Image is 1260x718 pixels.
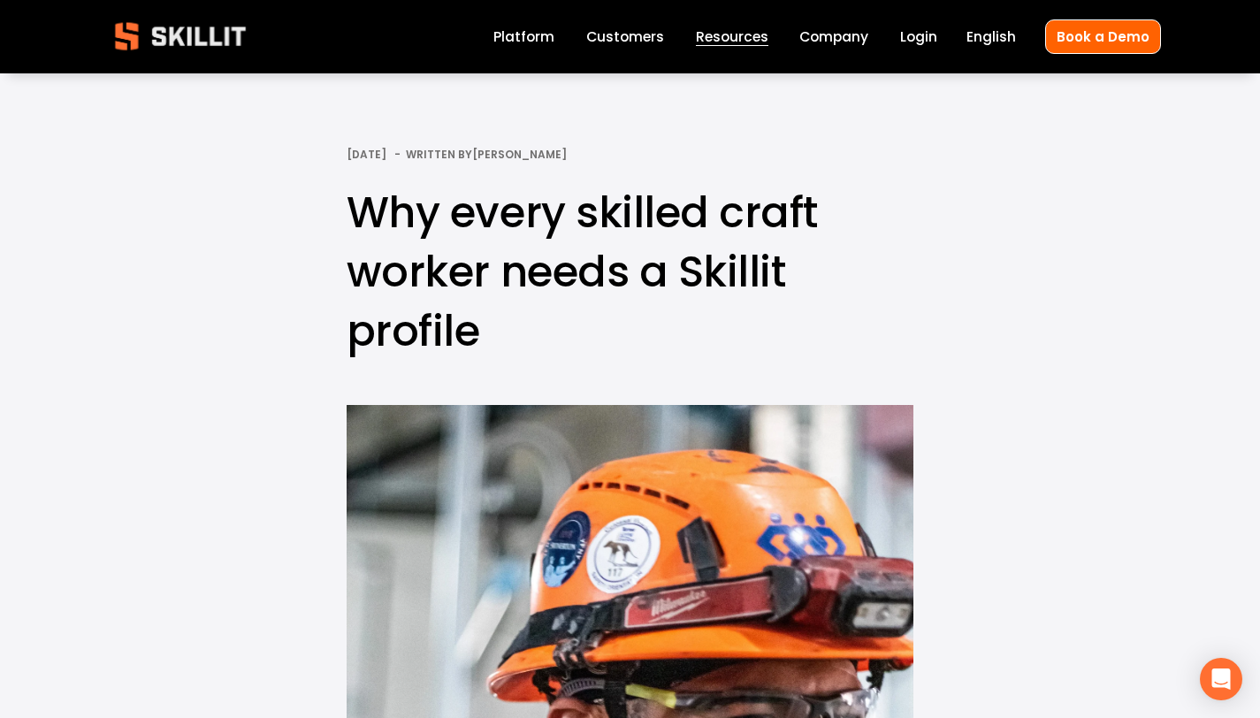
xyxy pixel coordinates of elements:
[1200,658,1242,700] div: Open Intercom Messenger
[900,25,937,49] a: Login
[696,25,768,49] a: folder dropdown
[966,27,1016,47] span: English
[586,25,664,49] a: Customers
[100,10,261,63] img: Skillit
[1045,19,1161,54] a: Book a Demo
[696,27,768,47] span: Resources
[347,183,913,362] h1: Why every skilled craft worker needs a Skillit profile
[493,25,554,49] a: Platform
[406,149,567,161] div: Written By
[966,25,1016,49] div: language picker
[472,147,567,162] a: [PERSON_NAME]
[347,147,386,162] span: [DATE]
[799,25,868,49] a: Company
